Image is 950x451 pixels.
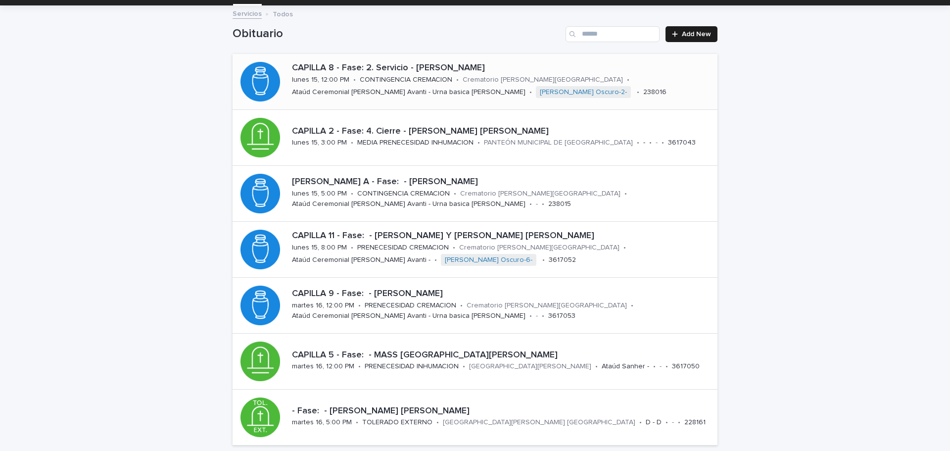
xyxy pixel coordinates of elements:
p: • [453,244,455,252]
p: Ataúd Ceremonial [PERSON_NAME] Avanti - Urna basica [PERSON_NAME] [292,88,525,97]
input: Search [566,26,660,42]
a: [PERSON_NAME] A - Fase: - [PERSON_NAME]lunes 15, 5:00 PM•CONTINGENCIA CREMACION•Crematorio [PERSO... [233,166,717,222]
p: • [460,301,463,310]
p: • [456,76,459,84]
p: - [660,362,662,371]
p: Ataúd Sanher - [602,362,649,371]
p: CAPILLA 2 - Fase: 4. Cierre - [PERSON_NAME] [PERSON_NAME] [292,126,713,137]
p: [GEOGRAPHIC_DATA][PERSON_NAME] [469,362,591,371]
p: D - D [646,418,662,427]
p: - [536,200,538,208]
p: 3617052 [549,256,576,264]
p: • [662,139,664,147]
p: - Fase: - [PERSON_NAME] [PERSON_NAME] [292,406,713,417]
p: • [353,76,356,84]
p: PRENECESIDAD CREMACION [357,244,449,252]
p: • [678,418,680,427]
p: • [665,418,668,427]
p: CAPILLA 5 - Fase: - MASS [GEOGRAPHIC_DATA][PERSON_NAME] [292,350,713,361]
p: • [595,362,598,371]
a: Add New [665,26,717,42]
p: martes 16, 12:00 PM [292,362,354,371]
p: MEDIA PRENECESIDAD INHUMACION [357,139,474,147]
p: • [649,139,652,147]
p: CONTINGENCIA CREMACION [360,76,452,84]
h1: Obituario [233,27,562,41]
p: - [643,139,645,147]
a: CAPILLA 5 - Fase: - MASS [GEOGRAPHIC_DATA][PERSON_NAME]martes 16, 12:00 PM•PRENECESIDAD INHUMACIO... [233,334,717,390]
a: CAPILLA 8 - Fase: 2. Servicio - [PERSON_NAME]lunes 15, 12:00 PM•CONTINGENCIA CREMACION•Crematorio... [233,54,717,110]
p: • [627,76,629,84]
p: • [653,362,656,371]
p: Crematorio [PERSON_NAME][GEOGRAPHIC_DATA] [467,301,627,310]
p: lunes 15, 3:00 PM [292,139,347,147]
p: PANTEÓN MUNICIPAL DE [GEOGRAPHIC_DATA] [484,139,633,147]
p: • [631,301,633,310]
p: lunes 15, 12:00 PM [292,76,349,84]
p: Crematorio [PERSON_NAME][GEOGRAPHIC_DATA] [459,244,619,252]
p: - [656,139,658,147]
p: • [351,139,353,147]
p: 238016 [643,88,666,97]
p: 238015 [548,200,571,208]
p: • [351,190,353,198]
p: [GEOGRAPHIC_DATA][PERSON_NAME] [GEOGRAPHIC_DATA] [443,418,635,427]
p: • [454,190,456,198]
p: CAPILLA 8 - Fase: 2. Servicio - [PERSON_NAME] [292,63,713,74]
p: CAPILLA 9 - Fase: - [PERSON_NAME] [292,289,713,300]
span: Add New [682,31,711,38]
p: Todos [273,8,293,19]
p: - [536,312,538,320]
a: CAPILLA 11 - Fase: - [PERSON_NAME] Y [PERSON_NAME] [PERSON_NAME]lunes 15, 8:00 PM•PRENECESIDAD CR... [233,222,717,278]
p: martes 16, 5:00 PM [292,418,352,427]
p: • [542,312,544,320]
a: CAPILLA 9 - Fase: - [PERSON_NAME]martes 16, 12:00 PM•PRENECESIDAD CREMACION•Crematorio [PERSON_NA... [233,278,717,334]
p: Crematorio [PERSON_NAME][GEOGRAPHIC_DATA] [463,76,623,84]
p: • [542,200,544,208]
p: 228161 [684,418,706,427]
p: 3617050 [672,362,700,371]
p: Ataúd Ceremonial [PERSON_NAME] Avanti - Urna basica [PERSON_NAME] [292,312,525,320]
p: • [351,244,353,252]
p: CAPILLA 11 - Fase: - [PERSON_NAME] Y [PERSON_NAME] [PERSON_NAME] [292,231,713,242]
p: • [436,418,439,427]
p: TOLERADO EXTERNO [362,418,432,427]
p: [PERSON_NAME] A - Fase: - [PERSON_NAME] [292,177,713,188]
p: • [542,256,545,264]
p: • [639,418,642,427]
p: 3617043 [668,139,696,147]
p: Ataúd Ceremonial [PERSON_NAME] Avanti - [292,256,430,264]
a: - Fase: - [PERSON_NAME] [PERSON_NAME]martes 16, 5:00 PM•TOLERADO EXTERNO•[GEOGRAPHIC_DATA][PERSON... [233,390,717,446]
p: martes 16, 12:00 PM [292,301,354,310]
a: Servicios [233,7,262,19]
p: • [356,418,358,427]
p: Ataúd Ceremonial [PERSON_NAME] Avanti - Urna basica [PERSON_NAME] [292,200,525,208]
a: [PERSON_NAME] Oscuro-6- [445,256,532,264]
p: 3617053 [548,312,575,320]
p: • [637,139,639,147]
p: Crematorio [PERSON_NAME][GEOGRAPHIC_DATA] [460,190,620,198]
p: • [434,256,437,264]
p: • [637,88,639,97]
p: • [477,139,480,147]
p: PRENECESIDAD CREMACION [365,301,456,310]
a: CAPILLA 2 - Fase: 4. Cierre - [PERSON_NAME] [PERSON_NAME]lunes 15, 3:00 PM•MEDIA PRENECESIDAD INH... [233,110,717,166]
a: [PERSON_NAME] Oscuro-2- [540,88,627,97]
p: • [463,362,465,371]
p: • [529,88,532,97]
p: PRENECESIDAD INHUMACION [365,362,459,371]
p: • [623,244,626,252]
p: • [624,190,627,198]
p: lunes 15, 5:00 PM [292,190,347,198]
p: • [529,200,532,208]
p: lunes 15, 8:00 PM [292,244,347,252]
p: • [529,312,532,320]
p: • [665,362,668,371]
p: • [358,362,361,371]
p: - [672,418,674,427]
p: CONTINGENCIA CREMACION [357,190,450,198]
p: • [358,301,361,310]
